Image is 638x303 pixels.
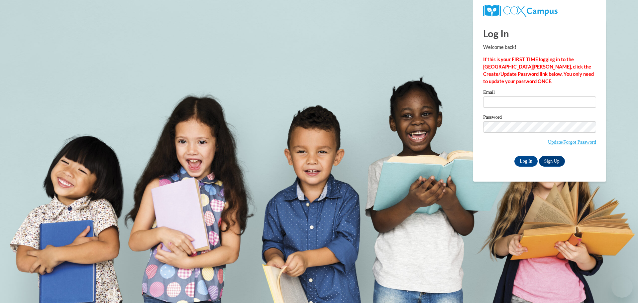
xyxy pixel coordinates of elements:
label: Password [483,115,596,121]
p: Welcome back! [483,44,596,51]
label: Email [483,90,596,96]
h1: Log In [483,27,596,40]
img: COX Campus [483,5,558,17]
a: Sign Up [539,156,565,167]
input: Log In [514,156,538,167]
strong: If this is your FIRST TIME logging in to the [GEOGRAPHIC_DATA][PERSON_NAME], click the Create/Upd... [483,57,594,84]
a: Update/Forgot Password [548,139,596,145]
iframe: Button to launch messaging window [611,276,633,298]
a: COX Campus [483,5,596,17]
